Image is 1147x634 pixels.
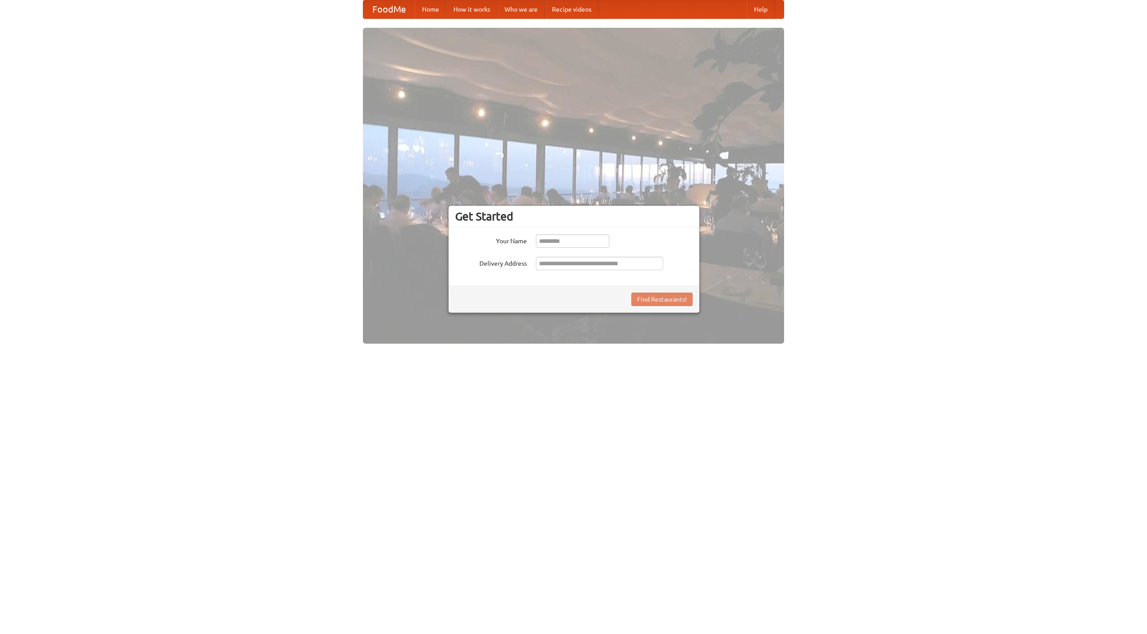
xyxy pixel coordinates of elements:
a: Recipe videos [545,0,599,18]
a: Home [415,0,446,18]
a: Who we are [497,0,545,18]
label: Delivery Address [455,257,527,268]
a: FoodMe [363,0,415,18]
button: Find Restaurants! [631,293,693,306]
h3: Get Started [455,210,693,223]
a: Help [747,0,775,18]
a: How it works [446,0,497,18]
label: Your Name [455,234,527,246]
